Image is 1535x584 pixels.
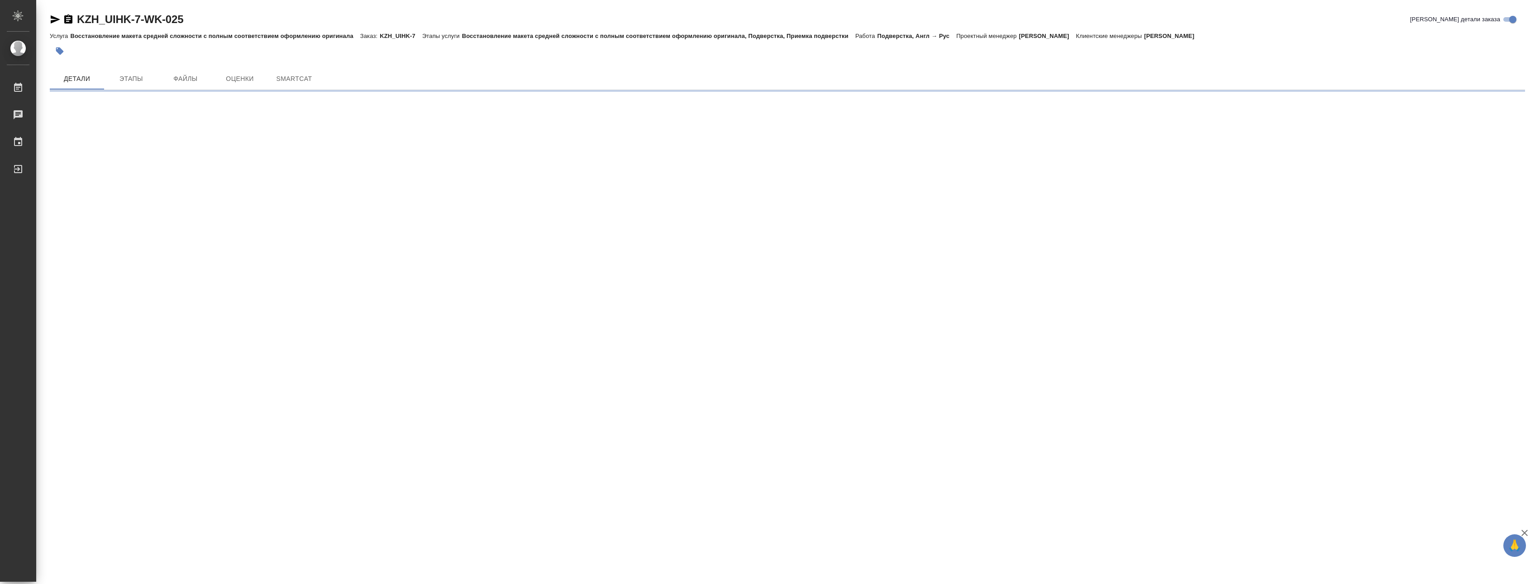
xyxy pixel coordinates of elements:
[218,73,262,85] span: Оценки
[1410,15,1500,24] span: [PERSON_NAME] детали заказа
[50,41,70,61] button: Добавить тэг
[422,33,462,39] p: Этапы услуги
[462,33,855,39] p: Восстановление макета средней сложности с полным соответствием оформлению оригинала, Подверстка, ...
[855,33,877,39] p: Работа
[1076,33,1144,39] p: Клиентские менеджеры
[110,73,153,85] span: Этапы
[50,33,70,39] p: Услуга
[50,14,61,25] button: Скопировать ссылку для ЯМессенджера
[956,33,1019,39] p: Проектный менеджер
[55,73,99,85] span: Детали
[380,33,422,39] p: KZH_UIHK-7
[63,14,74,25] button: Скопировать ссылку
[1019,33,1076,39] p: [PERSON_NAME]
[877,33,957,39] p: Подверстка, Англ → Рус
[70,33,360,39] p: Восстановление макета средней сложности с полным соответствием оформлению оригинала
[77,13,183,25] a: KZH_UIHK-7-WK-025
[164,73,207,85] span: Файлы
[1144,33,1201,39] p: [PERSON_NAME]
[360,33,380,39] p: Заказ:
[1503,534,1526,557] button: 🙏
[272,73,316,85] span: SmartCat
[1507,536,1522,555] span: 🙏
